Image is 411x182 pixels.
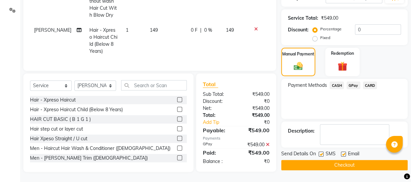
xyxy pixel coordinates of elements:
a: Add Tip [198,119,243,126]
div: ₹0 [243,119,275,126]
div: Hair - Xpreso Haircut Child (Below 8 Years) [30,106,123,113]
label: Redemption [331,50,354,56]
div: Hair - Xpreso Haircut [30,97,76,104]
div: ₹549.00 [321,15,338,22]
div: Description: [288,128,315,135]
div: ₹0 [236,98,275,105]
div: Payments [203,136,270,141]
div: Sub Total: [198,91,236,98]
span: CARD [363,81,377,89]
div: ₹549.00 [236,112,275,119]
span: 0 % [204,27,212,34]
label: Percentage [320,26,342,32]
div: Total: [198,112,236,119]
div: Balance : [198,158,236,165]
div: ₹0 [236,158,275,165]
div: Discount: [198,98,236,105]
div: Service Total: [288,15,318,22]
div: Net: [198,105,236,112]
span: 0 F [191,27,197,34]
span: CASH [330,81,344,89]
span: Send Details On [281,150,316,159]
div: ₹549.00 [236,126,275,134]
div: ₹549.00 [236,141,275,148]
div: Paid: [198,149,236,157]
span: SMS [326,150,336,159]
span: | [200,27,201,34]
div: ₹549.00 [236,91,275,98]
div: ₹549.00 [236,149,275,157]
span: Hair - Xpreso Haircut Child (Below 8 Years) [89,27,117,54]
span: 149 [150,27,158,33]
span: Payment Methods [288,82,327,89]
div: Discount: [288,26,309,33]
img: _gift.svg [335,60,350,72]
label: Manual Payment [282,51,314,57]
div: GPay [198,141,236,148]
button: Checkout [281,160,408,170]
div: Hair Xpeso Straight / U cut [30,135,87,142]
div: Men - Haircut Hair Wash & Conditioner ([DEMOGRAPHIC_DATA]) [30,145,170,152]
span: Email [348,150,359,159]
span: 149 [226,27,234,33]
div: HAIR CUT BASIC ( B 1 G 1 ) [30,116,91,123]
label: Fixed [320,35,330,41]
span: GPay [347,81,360,89]
div: ₹549.00 [236,105,275,112]
div: Men - [PERSON_NAME] Trim ([DEMOGRAPHIC_DATA]) [30,155,148,162]
input: Search or Scan [121,80,187,90]
span: 1 [126,27,128,33]
div: Payable: [198,126,236,134]
span: Total [203,81,218,88]
div: Hair step cut or layer cut [30,126,83,133]
img: _cash.svg [291,61,306,71]
span: [PERSON_NAME] [34,27,71,33]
